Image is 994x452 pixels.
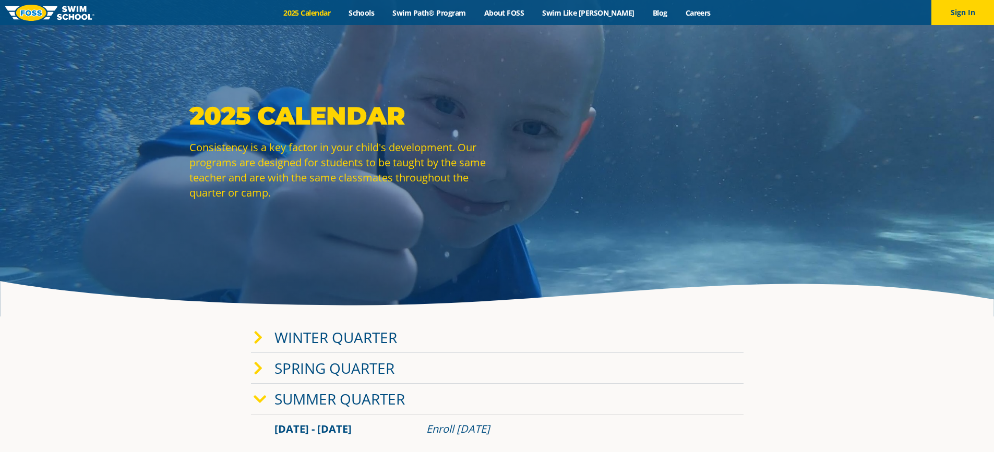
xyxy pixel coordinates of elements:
[676,8,720,18] a: Careers
[274,389,405,409] a: Summer Quarter
[533,8,644,18] a: Swim Like [PERSON_NAME]
[426,422,720,436] div: Enroll [DATE]
[475,8,533,18] a: About FOSS
[189,101,405,131] strong: 2025 Calendar
[274,327,397,347] a: Winter Quarter
[274,422,352,436] span: [DATE] - [DATE]
[274,8,340,18] a: 2025 Calendar
[643,8,676,18] a: Blog
[384,8,475,18] a: Swim Path® Program
[189,140,492,200] p: Consistency is a key factor in your child's development. Our programs are designed for students t...
[5,5,94,21] img: FOSS Swim School Logo
[340,8,384,18] a: Schools
[274,358,394,378] a: Spring Quarter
